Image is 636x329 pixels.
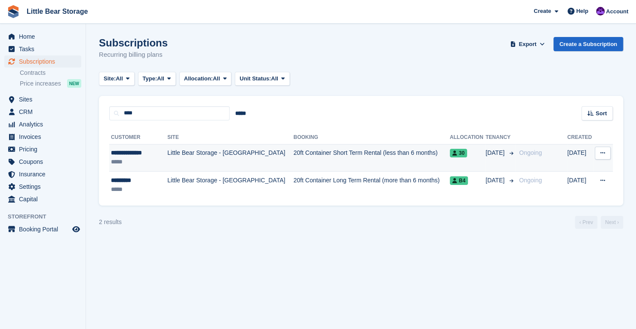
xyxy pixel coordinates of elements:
[138,72,176,86] button: Type: All
[485,131,516,145] th: Tenancy
[157,74,164,83] span: All
[271,74,278,83] span: All
[485,148,506,157] span: [DATE]
[71,224,81,234] a: Preview store
[293,131,449,145] th: Booking
[19,156,71,168] span: Coupons
[534,7,551,15] span: Create
[553,37,623,51] a: Create a Subscription
[575,216,597,229] a: Previous
[116,74,123,83] span: All
[519,149,542,156] span: Ongoing
[450,149,467,157] span: 30
[23,4,91,18] a: Little Bear Storage
[19,181,71,193] span: Settings
[19,223,71,235] span: Booking Portal
[20,79,81,88] a: Price increases NEW
[450,131,485,145] th: Allocation
[576,7,588,15] span: Help
[4,143,81,155] a: menu
[19,31,71,43] span: Home
[4,168,81,180] a: menu
[19,168,71,180] span: Insurance
[601,216,623,229] a: Next
[567,131,593,145] th: Created
[19,193,71,205] span: Capital
[8,212,86,221] span: Storefront
[485,176,506,185] span: [DATE]
[19,55,71,68] span: Subscriptions
[509,37,547,51] button: Export
[606,7,628,16] span: Account
[19,106,71,118] span: CRM
[19,93,71,105] span: Sites
[99,50,168,60] p: Recurring billing plans
[567,172,593,199] td: [DATE]
[235,72,289,86] button: Unit Status: All
[19,143,71,155] span: Pricing
[167,131,293,145] th: Site
[293,172,449,199] td: 20ft Container Long Term Rental (more than 6 months)
[4,55,81,68] a: menu
[104,74,116,83] span: Site:
[19,118,71,130] span: Analytics
[450,176,468,185] span: B4
[20,80,61,88] span: Price increases
[109,131,167,145] th: Customer
[567,144,593,172] td: [DATE]
[519,40,536,49] span: Export
[4,131,81,143] a: menu
[4,223,81,235] a: menu
[19,43,71,55] span: Tasks
[99,37,168,49] h1: Subscriptions
[596,7,605,15] img: Henry Hastings
[596,109,607,118] span: Sort
[179,72,232,86] button: Allocation: All
[240,74,271,83] span: Unit Status:
[4,193,81,205] a: menu
[20,69,81,77] a: Contracts
[213,74,220,83] span: All
[4,156,81,168] a: menu
[293,144,449,172] td: 20ft Container Short Term Rental (less than 6 months)
[167,172,293,199] td: Little Bear Storage - [GEOGRAPHIC_DATA]
[143,74,157,83] span: Type:
[4,181,81,193] a: menu
[4,106,81,118] a: menu
[4,118,81,130] a: menu
[99,218,122,227] div: 2 results
[67,79,81,88] div: NEW
[4,93,81,105] a: menu
[19,131,71,143] span: Invoices
[184,74,213,83] span: Allocation:
[4,43,81,55] a: menu
[99,72,135,86] button: Site: All
[7,5,20,18] img: stora-icon-8386f47178a22dfd0bd8f6a31ec36ba5ce8667c1dd55bd0f319d3a0aa187defe.svg
[167,144,293,172] td: Little Bear Storage - [GEOGRAPHIC_DATA]
[519,177,542,184] span: Ongoing
[4,31,81,43] a: menu
[573,216,625,229] nav: Page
